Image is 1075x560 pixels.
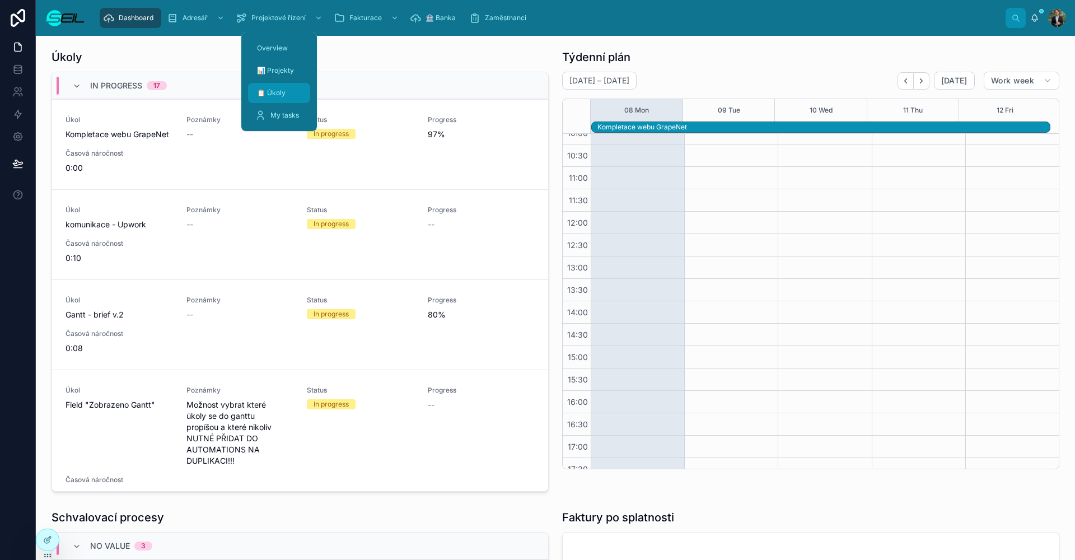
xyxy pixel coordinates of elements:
span: 11:30 [566,195,591,205]
span: 13:30 [564,285,591,295]
span: Poznámky [186,386,294,395]
a: Dashboard [100,8,161,28]
span: Status [307,296,414,305]
button: Next [914,72,929,90]
span: Progress [428,115,535,124]
button: 11 Thu [903,99,923,122]
div: In progress [314,399,349,409]
span: 14:00 [564,307,591,317]
span: 97% [428,129,535,140]
span: 10:30 [564,151,591,160]
span: Adresář [183,13,208,22]
span: Overview [257,44,288,53]
span: My tasks [270,111,299,120]
span: Časová náročnost [66,475,173,484]
h1: Schvalovací procesy [52,510,164,525]
a: Overview [248,38,310,58]
span: Možnost vybrat které úkoly se do ganttu propíšou a které nikoliv NUTNÉ PŘIDAT DO AUTOMATIONS NA D... [186,399,294,466]
span: 17:30 [565,464,591,474]
span: 16:30 [564,419,591,429]
span: Úkol [66,115,173,124]
span: Status [307,206,414,214]
span: No value [90,540,130,552]
span: Work week [991,76,1034,86]
span: Kompletace webu GrapeNet [66,129,173,140]
span: Dashboard [119,13,153,22]
span: -- [186,309,193,320]
span: -- [186,219,193,230]
span: Status [307,115,414,124]
span: 📊 Projekty [257,66,294,75]
button: 10 Wed [810,99,833,122]
span: 16:00 [564,397,591,407]
a: ÚkolKompletace webu GrapeNetPoznámky--StatusIn progressProgress97%Časová náročnost0:00 [52,99,548,189]
span: 0:00 [66,162,173,174]
span: 12:00 [564,218,591,227]
a: Adresář [163,8,230,28]
span: Časová náročnost [66,149,173,158]
span: Status [307,386,414,395]
div: scrollable content [94,6,1006,30]
span: 14:30 [564,330,591,339]
a: 📊 Projekty [248,60,310,81]
span: 17:00 [565,442,591,451]
span: Zaměstnanci [485,13,526,22]
span: 11:00 [566,173,591,183]
span: -- [428,219,434,230]
div: 17 [153,81,160,90]
h1: Faktury po splatnosti [562,510,674,525]
button: 09 Tue [718,99,740,122]
span: 🏦 Banka [426,13,456,22]
span: -- [428,399,434,410]
span: Poznámky [186,115,294,124]
span: Úkol [66,206,173,214]
span: 80% [428,309,535,320]
span: Poznámky [186,206,294,214]
span: Poznámky [186,296,294,305]
span: Časová náročnost [66,239,173,248]
button: 12 Fri [997,99,1013,122]
a: Úkolkomunikace - UpworkPoznámky--StatusIn progressProgress--Časová náročnost0:10 [52,189,548,279]
button: 08 Mon [624,99,649,122]
div: In progress [314,129,349,139]
div: In progress [314,219,349,229]
div: 3 [141,542,146,550]
span: -- [186,129,193,140]
a: 🏦 Banka [406,8,464,28]
span: Progress [428,206,535,214]
a: 📋 Úkoly [248,83,310,103]
button: Back [898,72,914,90]
span: Časová náročnost [66,329,173,338]
span: 13:00 [564,263,591,272]
span: Gantt - brief v.2 [66,309,173,320]
span: Progress [428,386,535,395]
button: [DATE] [934,72,975,90]
a: Projektové řízení [232,8,328,28]
span: Progress [428,296,535,305]
div: Kompletace webu GrapeNet [597,122,1050,132]
span: [DATE] [941,76,968,86]
button: Work week [984,72,1059,90]
span: 📋 Úkoly [257,88,286,97]
span: 0:08 [66,343,173,354]
h1: Úkoly [52,49,82,65]
span: -- [66,489,72,500]
span: 10:00 [564,128,591,138]
a: My tasks [248,105,310,125]
span: In progress [90,80,142,91]
span: 15:00 [565,352,591,362]
div: In progress [314,309,349,319]
span: Field "Zobrazeno Gantt" [66,399,173,410]
span: 15:30 [565,375,591,384]
span: 0:10 [66,253,173,264]
a: Zaměstnanci [466,8,534,28]
span: 12:30 [564,240,591,250]
div: Kompletace webu GrapeNet [597,123,1050,132]
span: Projektové řízení [251,13,306,22]
img: App logo [45,9,85,27]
